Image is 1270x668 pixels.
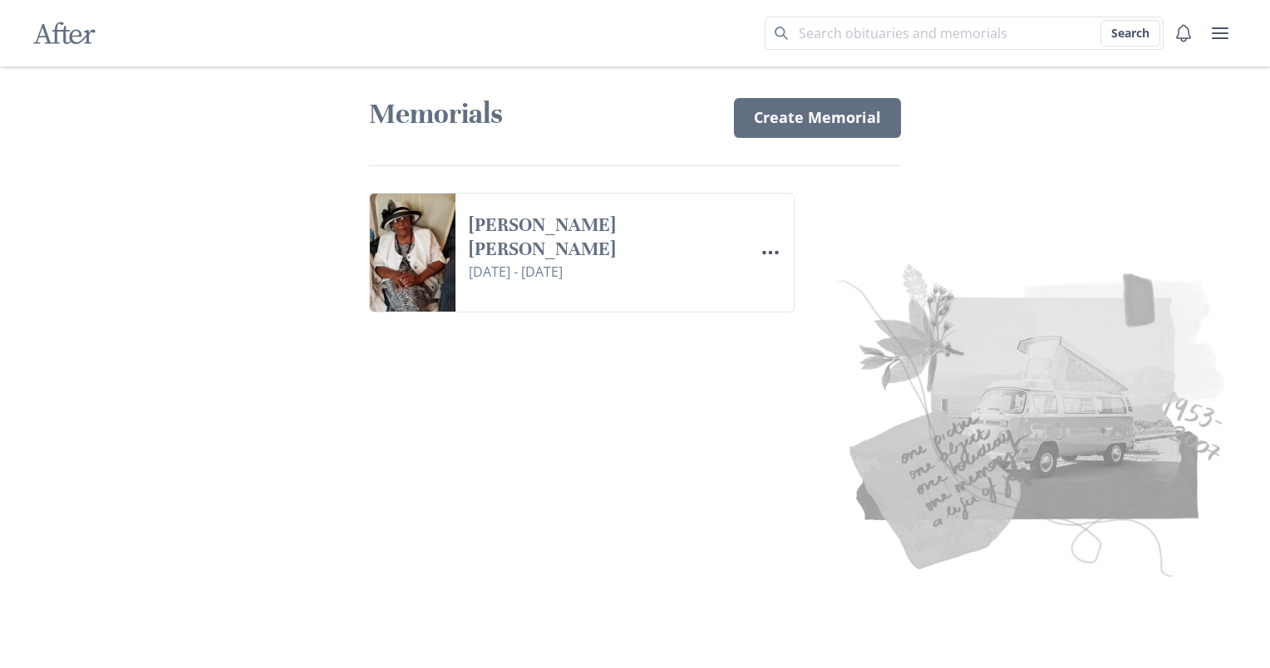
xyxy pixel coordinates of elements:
[734,98,901,138] a: Create Memorial
[603,251,1238,585] img: Collage of old pictures and notes
[1167,17,1200,50] button: Notifications
[1204,17,1237,50] button: user menu
[754,236,787,269] button: Options
[469,214,741,262] a: [PERSON_NAME] [PERSON_NAME]
[1100,20,1160,47] button: Search
[765,17,1164,50] input: Search term
[369,96,714,132] h1: Memorials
